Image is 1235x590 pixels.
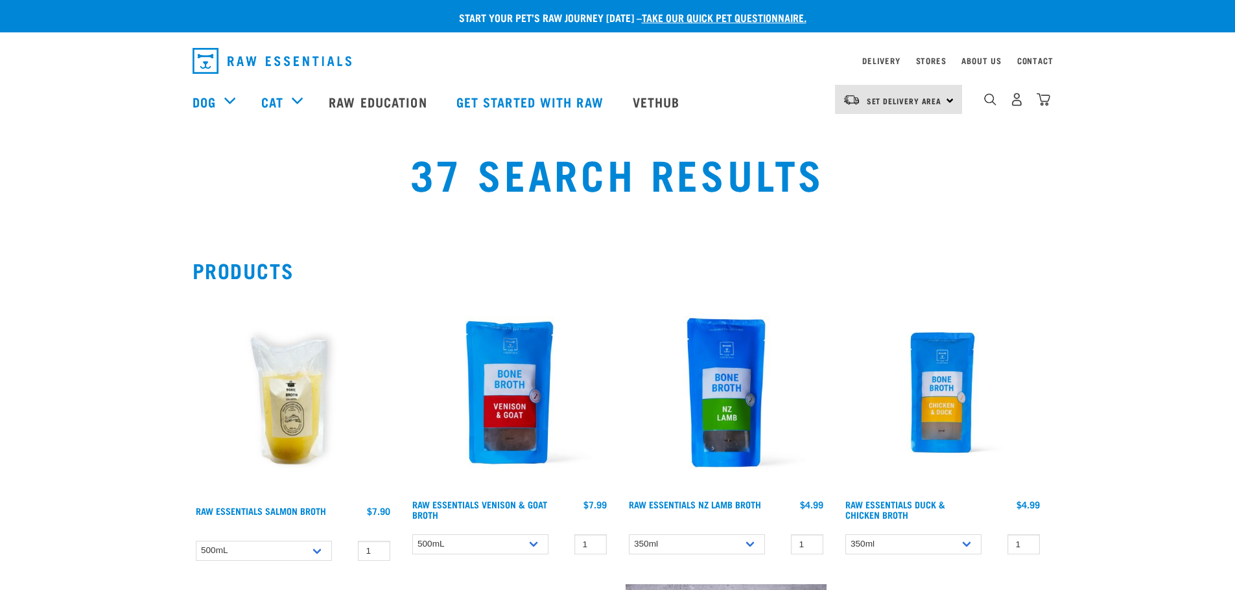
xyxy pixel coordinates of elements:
[193,292,394,499] img: Salmon Broth
[443,76,620,128] a: Get started with Raw
[626,292,827,493] img: Raw Essentials New Zealand Lamb Bone Broth For Cats & Dogs
[412,502,547,517] a: Raw Essentials Venison & Goat Broth
[193,48,351,74] img: Raw Essentials Logo
[961,58,1001,63] a: About Us
[196,508,326,513] a: Raw Essentials Salmon Broth
[916,58,947,63] a: Stores
[791,534,823,554] input: 1
[642,14,806,20] a: take our quick pet questionnaire.
[620,76,696,128] a: Vethub
[845,502,945,517] a: Raw Essentials Duck & Chicken Broth
[1037,93,1050,106] img: home-icon@2x.png
[862,58,900,63] a: Delivery
[193,258,1043,282] h2: Products
[1017,58,1053,63] a: Contact
[316,76,443,128] a: Raw Education
[1010,93,1024,106] img: user.png
[1017,499,1040,510] div: $4.99
[182,43,1053,79] nav: dropdown navigation
[358,541,390,561] input: 1
[800,499,823,510] div: $4.99
[842,292,1043,493] img: RE Product Shoot 2023 Nov8793 1
[261,92,283,111] a: Cat
[574,534,607,554] input: 1
[583,499,607,510] div: $7.99
[193,92,216,111] a: Dog
[409,292,610,493] img: Raw Essentials Venison Goat Novel Protein Hypoallergenic Bone Broth Cats & Dogs
[367,506,390,516] div: $7.90
[629,502,761,506] a: Raw Essentials NZ Lamb Broth
[1007,534,1040,554] input: 1
[867,98,942,103] span: Set Delivery Area
[229,150,1006,196] h1: 37 Search Results
[984,93,996,106] img: home-icon-1@2x.png
[843,94,860,106] img: van-moving.png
